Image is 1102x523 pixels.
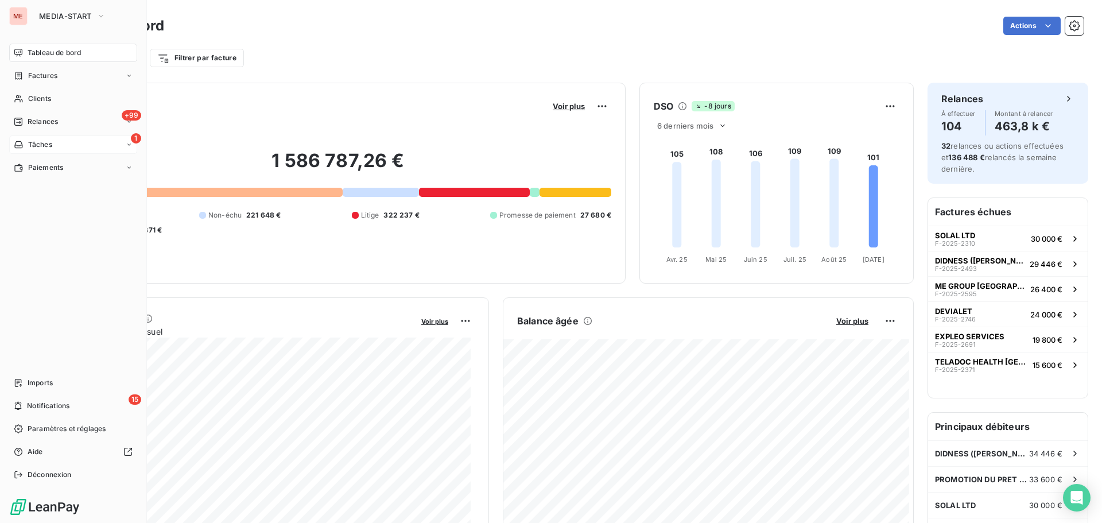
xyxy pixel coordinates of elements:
span: ME GROUP [GEOGRAPHIC_DATA] [935,281,1026,290]
h6: Principaux débiteurs [928,413,1088,440]
span: F-2025-2746 [935,316,976,323]
span: F-2025-2493 [935,265,977,272]
span: Voir plus [553,102,585,111]
div: ME [9,7,28,25]
span: F-2025-2310 [935,240,975,247]
button: DIDNESS ([PERSON_NAME])F-2025-249329 446 € [928,251,1088,276]
button: Voir plus [549,101,588,111]
span: relances ou actions effectuées et relancés la semaine dernière. [941,141,1064,173]
span: 30 000 € [1029,501,1062,510]
h2: 1 586 787,26 € [65,149,611,184]
span: Relances [28,117,58,127]
span: 33 600 € [1029,475,1062,484]
span: 1 [131,133,141,144]
span: 322 237 € [383,210,419,220]
span: Déconnexion [28,470,72,480]
div: Open Intercom Messenger [1063,484,1091,512]
h4: 463,8 k € [995,117,1053,135]
span: Tableau de bord [28,48,81,58]
span: Clients [28,94,51,104]
span: 34 446 € [1029,449,1062,458]
span: Non-échu [208,210,242,220]
tspan: Août 25 [821,255,847,264]
span: À effectuer [941,110,976,117]
button: Actions [1003,17,1061,35]
span: DIDNESS ([PERSON_NAME]) [935,449,1029,458]
h6: DSO [654,99,673,113]
button: EXPLEO SERVICESF-2025-269119 800 € [928,327,1088,352]
span: TELADOC HEALTH [GEOGRAPHIC_DATA] [935,357,1028,366]
span: Litige [361,210,379,220]
span: DEVIALET [935,307,972,316]
span: 6 derniers mois [657,121,713,130]
span: 15 600 € [1033,361,1062,370]
span: Voir plus [421,317,448,326]
span: 24 000 € [1030,310,1062,319]
span: MEDIA-START [39,11,92,21]
span: +99 [122,110,141,121]
span: 19 800 € [1033,335,1062,344]
tspan: Juin 25 [744,255,767,264]
span: SOLAL LTD [935,231,975,240]
span: Voir plus [836,316,868,326]
tspan: Juil. 25 [783,255,806,264]
span: Promesse de paiement [499,210,576,220]
span: DIDNESS ([PERSON_NAME]) [935,256,1025,265]
span: F-2025-2691 [935,341,975,348]
button: TELADOC HEALTH [GEOGRAPHIC_DATA]F-2025-237115 600 € [928,352,1088,377]
span: Tâches [28,140,52,150]
button: DEVIALETF-2025-274624 000 € [928,301,1088,327]
span: F-2025-2595 [935,290,977,297]
h6: Factures échues [928,198,1088,226]
span: 32 [941,141,950,150]
button: ME GROUP [GEOGRAPHIC_DATA]F-2025-259526 400 € [928,276,1088,301]
span: F-2025-2371 [935,366,975,373]
span: 15 [129,394,141,405]
h6: Relances [941,92,983,106]
tspan: Mai 25 [705,255,727,264]
span: Notifications [27,401,69,411]
h6: Balance âgée [517,314,579,328]
span: Imports [28,378,53,388]
span: 29 446 € [1030,259,1062,269]
span: SOLAL LTD [935,501,976,510]
span: EXPLEO SERVICES [935,332,1004,341]
span: Paramètres et réglages [28,424,106,434]
span: Chiffre d'affaires mensuel [65,326,413,338]
button: SOLAL LTDF-2025-231030 000 € [928,226,1088,251]
span: 30 000 € [1031,234,1062,243]
span: -8 jours [692,101,734,111]
span: 136 488 € [948,153,984,162]
span: 27 680 € [580,210,611,220]
span: PROMOTION DU PRET A PORTER (PIMKIE) [935,475,1029,484]
tspan: [DATE] [863,255,884,264]
button: Filtrer par facture [150,49,244,67]
h4: 104 [941,117,976,135]
button: Voir plus [418,316,452,326]
tspan: Avr. 25 [666,255,688,264]
a: Aide [9,443,137,461]
span: Montant à relancer [995,110,1053,117]
span: Aide [28,447,43,457]
span: 26 400 € [1030,285,1062,294]
span: Factures [28,71,57,81]
button: Voir plus [833,316,872,326]
span: 221 648 € [246,210,281,220]
img: Logo LeanPay [9,498,80,516]
span: Paiements [28,162,63,173]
